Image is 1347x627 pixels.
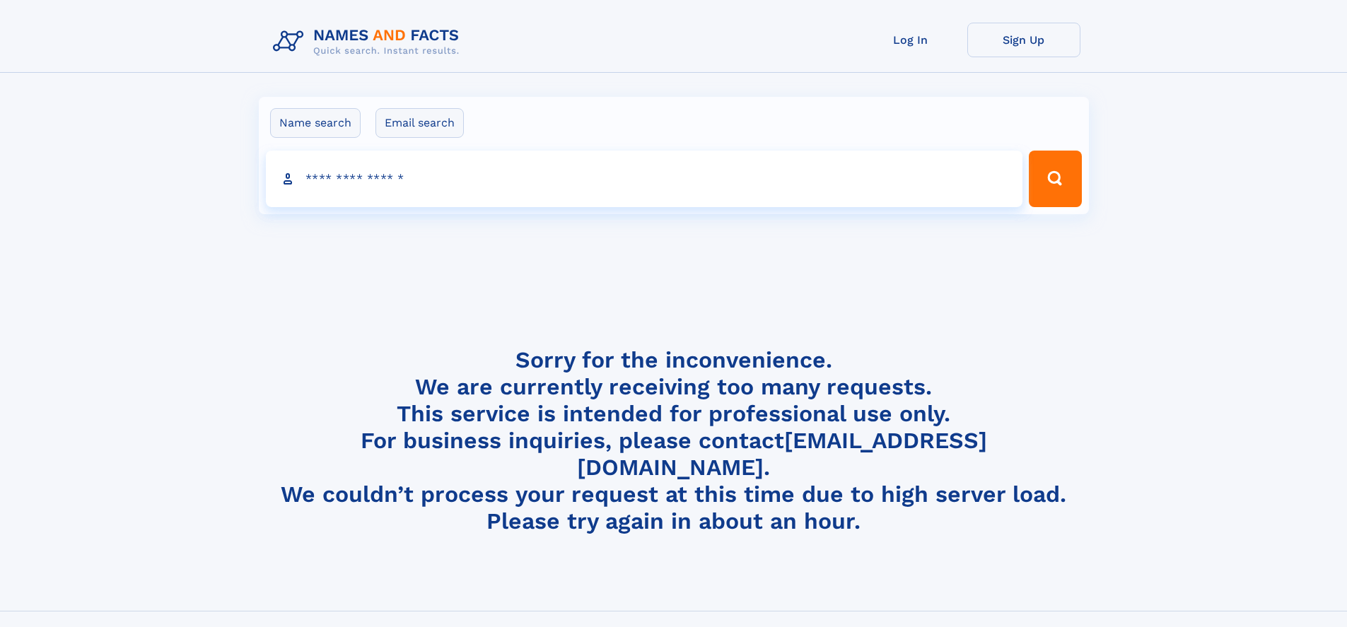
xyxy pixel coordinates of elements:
[375,108,464,138] label: Email search
[967,23,1080,57] a: Sign Up
[1029,151,1081,207] button: Search Button
[267,346,1080,535] h4: Sorry for the inconvenience. We are currently receiving too many requests. This service is intend...
[854,23,967,57] a: Log In
[270,108,361,138] label: Name search
[267,23,471,61] img: Logo Names and Facts
[266,151,1023,207] input: search input
[577,427,987,481] a: [EMAIL_ADDRESS][DOMAIN_NAME]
